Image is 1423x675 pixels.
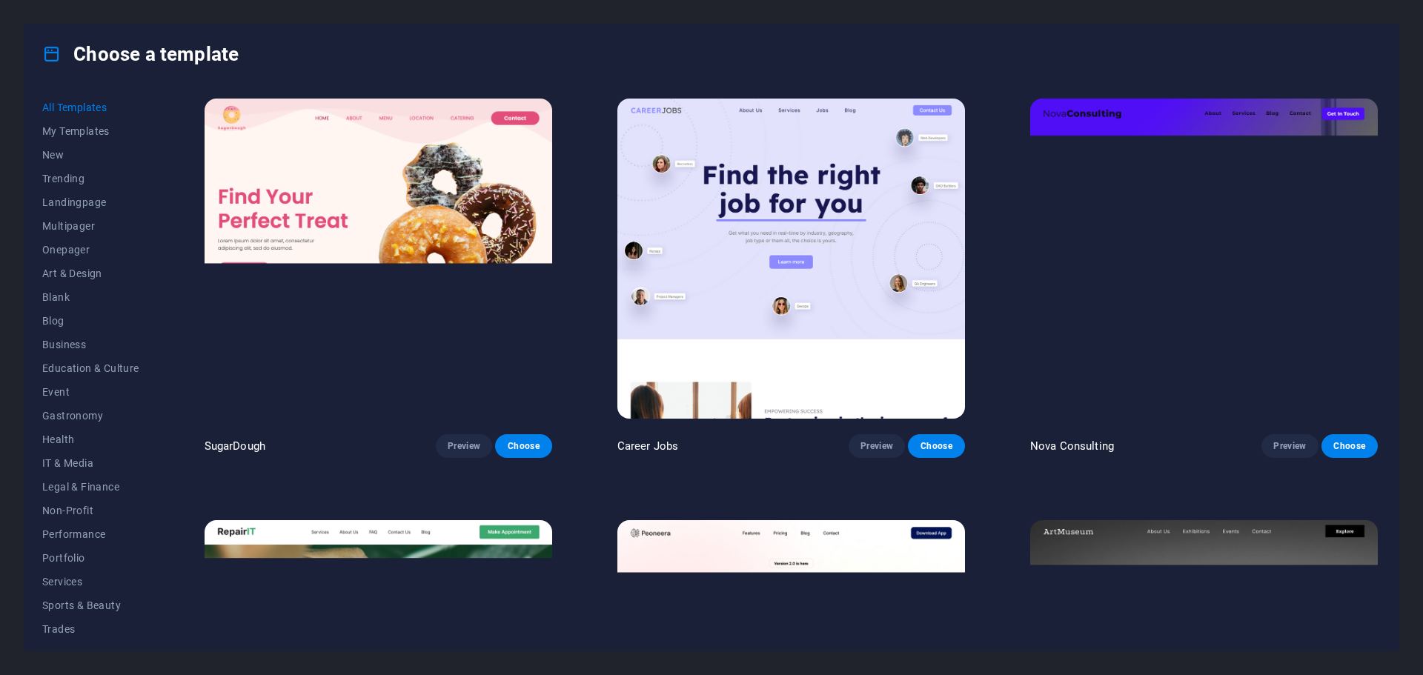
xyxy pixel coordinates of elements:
[42,410,139,422] span: Gastronomy
[42,546,139,570] button: Portfolio
[42,380,139,404] button: Event
[42,220,139,232] span: Multipager
[42,190,139,214] button: Landingpage
[1333,440,1366,452] span: Choose
[42,599,139,611] span: Sports & Beauty
[448,440,480,452] span: Preview
[42,356,139,380] button: Education & Culture
[42,528,139,540] span: Performance
[849,434,905,458] button: Preview
[42,309,139,333] button: Blog
[920,440,952,452] span: Choose
[908,434,964,458] button: Choose
[205,439,265,453] p: SugarDough
[42,570,139,593] button: Services
[42,119,139,143] button: My Templates
[42,428,139,451] button: Health
[1273,440,1306,452] span: Preview
[42,214,139,238] button: Multipager
[42,143,139,167] button: New
[42,173,139,184] span: Trending
[42,167,139,190] button: Trending
[42,42,239,66] h4: Choose a template
[1321,434,1378,458] button: Choose
[617,99,965,419] img: Career Jobs
[42,102,139,113] span: All Templates
[42,285,139,309] button: Blank
[42,475,139,499] button: Legal & Finance
[436,434,492,458] button: Preview
[42,149,139,161] span: New
[42,315,139,327] span: Blog
[42,505,139,516] span: Non-Profit
[42,125,139,137] span: My Templates
[495,434,551,458] button: Choose
[42,404,139,428] button: Gastronomy
[42,238,139,262] button: Onepager
[42,386,139,398] span: Event
[42,576,139,588] span: Services
[42,362,139,374] span: Education & Culture
[42,522,139,546] button: Performance
[42,262,139,285] button: Art & Design
[617,439,679,453] p: Career Jobs
[507,440,540,452] span: Choose
[42,457,139,469] span: IT & Media
[1030,99,1378,419] img: Nova Consulting
[860,440,893,452] span: Preview
[42,196,139,208] span: Landingpage
[42,593,139,617] button: Sports & Beauty
[42,499,139,522] button: Non-Profit
[42,481,139,493] span: Legal & Finance
[42,451,139,475] button: IT & Media
[42,339,139,350] span: Business
[42,433,139,445] span: Health
[42,244,139,256] span: Onepager
[42,96,139,119] button: All Templates
[42,617,139,641] button: Trades
[42,623,139,635] span: Trades
[205,99,552,419] img: SugarDough
[42,552,139,564] span: Portfolio
[1030,439,1114,453] p: Nova Consulting
[1261,434,1318,458] button: Preview
[42,291,139,303] span: Blank
[42,333,139,356] button: Business
[42,267,139,279] span: Art & Design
